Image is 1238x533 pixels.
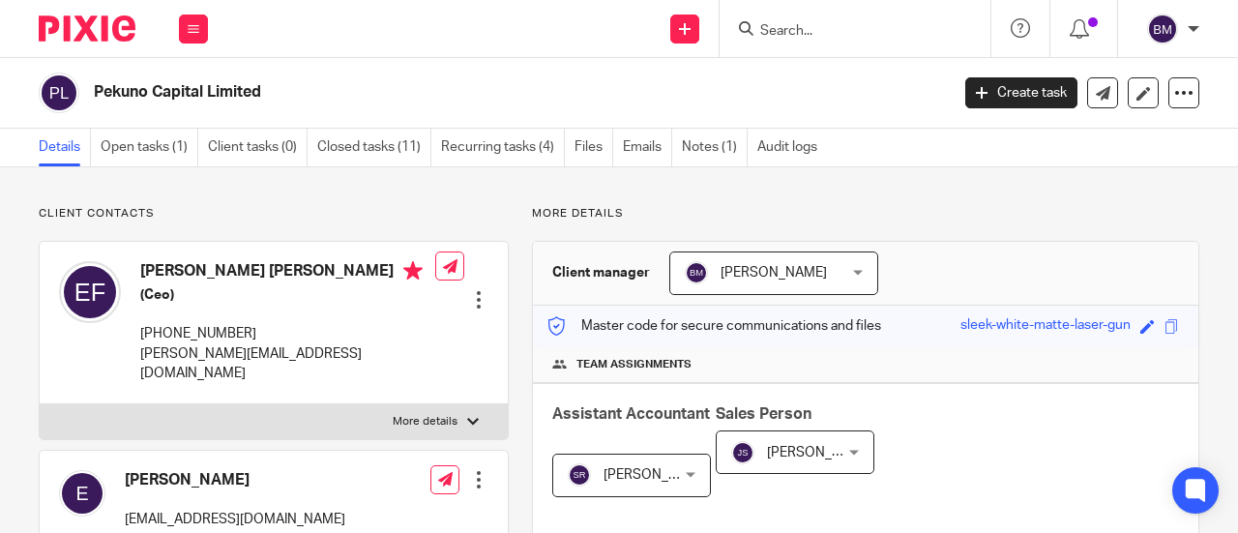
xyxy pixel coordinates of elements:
[39,15,135,42] img: Pixie
[767,446,873,459] span: [PERSON_NAME]
[140,261,435,285] h4: [PERSON_NAME] [PERSON_NAME]
[604,468,710,482] span: [PERSON_NAME]
[1147,14,1178,44] img: svg%3E
[960,315,1131,338] div: sleek-white-matte-laser-gun
[575,129,613,166] a: Files
[393,414,457,429] p: More details
[682,129,748,166] a: Notes (1)
[317,129,431,166] a: Closed tasks (11)
[140,344,435,384] p: [PERSON_NAME][EMAIL_ADDRESS][DOMAIN_NAME]
[101,129,198,166] a: Open tasks (1)
[140,285,435,305] h5: (Ceo)
[757,129,827,166] a: Audit logs
[568,463,591,487] img: svg%3E
[441,129,565,166] a: Recurring tasks (4)
[716,406,811,422] span: Sales Person
[59,470,105,517] img: svg%3E
[125,470,345,490] h4: [PERSON_NAME]
[39,206,509,222] p: Client contacts
[59,261,121,323] img: svg%3E
[552,406,710,422] span: Assistant Accountant
[39,73,79,113] img: svg%3E
[403,261,423,281] i: Primary
[576,357,692,372] span: Team assignments
[623,129,672,166] a: Emails
[125,510,345,529] p: [EMAIL_ADDRESS][DOMAIN_NAME]
[965,77,1077,108] a: Create task
[758,23,932,41] input: Search
[547,316,881,336] p: Master code for secure communications and files
[731,441,754,464] img: svg%3E
[532,206,1199,222] p: More details
[140,324,435,343] p: [PHONE_NUMBER]
[39,129,91,166] a: Details
[721,266,827,280] span: [PERSON_NAME]
[552,263,650,282] h3: Client manager
[208,129,308,166] a: Client tasks (0)
[94,82,768,103] h2: Pekuno Capital Limited
[685,261,708,284] img: svg%3E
